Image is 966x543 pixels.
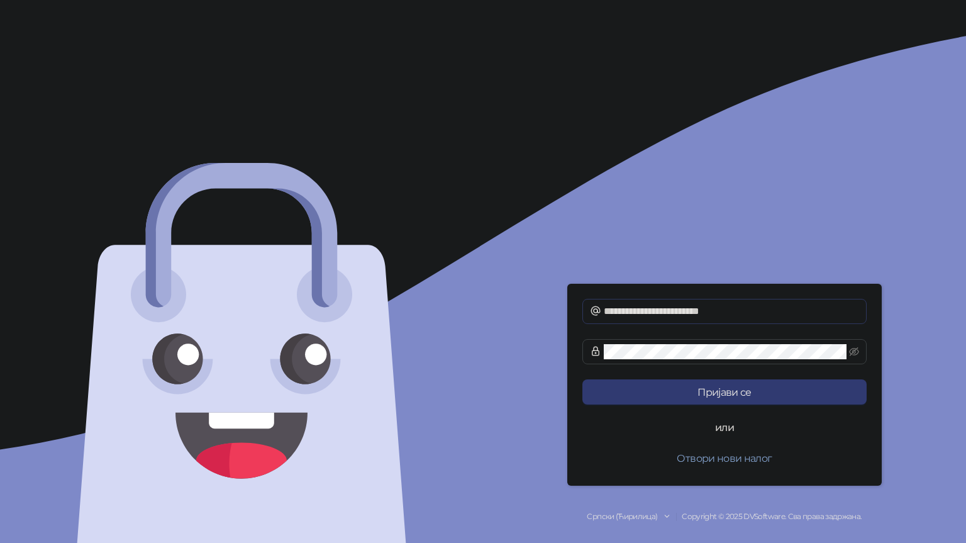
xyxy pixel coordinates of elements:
[483,511,966,523] div: Copyright © 2025 DVSoftware. Сва права задржана.
[73,163,411,543] img: logo-face.svg
[705,420,744,435] span: или
[582,445,867,471] button: Отвори нови налог
[582,453,867,464] a: Отвори нови налог
[849,347,859,357] span: eye-invisible
[582,379,867,405] button: Пријави се
[587,511,657,523] div: Српски (Ћирилица)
